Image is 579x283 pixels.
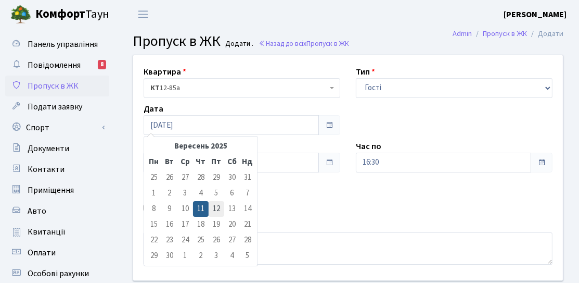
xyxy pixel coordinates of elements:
td: 16 [162,217,177,232]
td: 18 [193,217,209,232]
label: Тип [356,66,375,78]
span: Документи [28,143,69,154]
th: Пн [146,154,162,170]
button: Переключити навігацію [130,6,156,23]
a: Документи [5,138,109,159]
a: Оплати [5,242,109,263]
span: Оплати [28,247,56,259]
span: Пропуск в ЖК [28,80,79,92]
td: 17 [177,217,193,232]
td: 14 [240,201,255,217]
li: Додати [527,28,563,40]
td: 3 [177,186,193,201]
td: 31 [240,170,255,186]
span: <b>КТ</b>&nbsp;&nbsp;&nbsp;&nbsp;12-85а [144,78,340,98]
td: 5 [240,248,255,264]
td: 1 [177,248,193,264]
b: [PERSON_NAME] [504,9,567,20]
span: Повідомлення [28,59,81,71]
td: 1 [146,186,162,201]
b: Комфорт [35,6,85,22]
th: Сб [224,154,240,170]
nav: breadcrumb [437,23,579,45]
a: Повідомлення8 [5,55,109,76]
a: Квитанції [5,222,109,242]
a: Приміщення [5,180,109,201]
span: Таун [35,6,109,23]
td: 25 [146,170,162,186]
div: 8 [98,60,106,69]
span: Особові рахунки [28,268,89,279]
td: 29 [146,248,162,264]
td: 26 [162,170,177,186]
th: Пт [209,154,224,170]
img: logo.png [10,4,31,25]
a: Подати заявку [5,96,109,117]
td: 2 [162,186,177,201]
small: Додати . [224,40,254,48]
td: 12 [209,201,224,217]
td: 19 [209,217,224,232]
a: Панель управління [5,34,109,55]
td: 28 [193,170,209,186]
td: 24 [177,232,193,248]
th: Нд [240,154,255,170]
td: 4 [193,186,209,201]
span: Приміщення [28,184,74,196]
td: 7 [240,186,255,201]
td: 28 [240,232,255,248]
span: <b>КТ</b>&nbsp;&nbsp;&nbsp;&nbsp;12-85а [150,83,327,93]
label: Квартира [144,66,186,78]
label: Час по [356,140,381,153]
b: КТ [150,83,160,93]
a: Контакти [5,159,109,180]
span: Пропуск в ЖК [133,31,221,52]
th: Вт [162,154,177,170]
th: Ср [177,154,193,170]
span: Пропуск в ЖК [306,39,349,48]
td: 23 [162,232,177,248]
td: 25 [193,232,209,248]
td: 13 [224,201,240,217]
td: 29 [209,170,224,186]
span: Квитанції [28,226,66,238]
label: Дата [144,103,163,115]
a: Admin [453,28,472,39]
td: 27 [177,170,193,186]
th: Чт [193,154,209,170]
td: 3 [209,248,224,264]
a: Назад до всіхПропуск в ЖК [259,39,349,48]
a: Пропуск в ЖК [483,28,527,39]
td: 26 [209,232,224,248]
td: 4 [224,248,240,264]
a: Авто [5,201,109,222]
td: 15 [146,217,162,232]
span: Авто [28,205,46,217]
span: Панель управління [28,39,98,50]
td: 8 [146,201,162,217]
td: 11 [193,201,209,217]
a: Спорт [5,117,109,138]
td: 10 [177,201,193,217]
td: 30 [162,248,177,264]
th: Вересень 2025 [162,139,240,154]
span: Подати заявку [28,101,82,113]
td: 22 [146,232,162,248]
a: [PERSON_NAME] [504,8,567,21]
td: 27 [224,232,240,248]
td: 5 [209,186,224,201]
td: 6 [224,186,240,201]
td: 21 [240,217,255,232]
a: Пропуск в ЖК [5,76,109,96]
td: 20 [224,217,240,232]
td: 30 [224,170,240,186]
td: 2 [193,248,209,264]
span: Контакти [28,164,65,175]
td: 9 [162,201,177,217]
